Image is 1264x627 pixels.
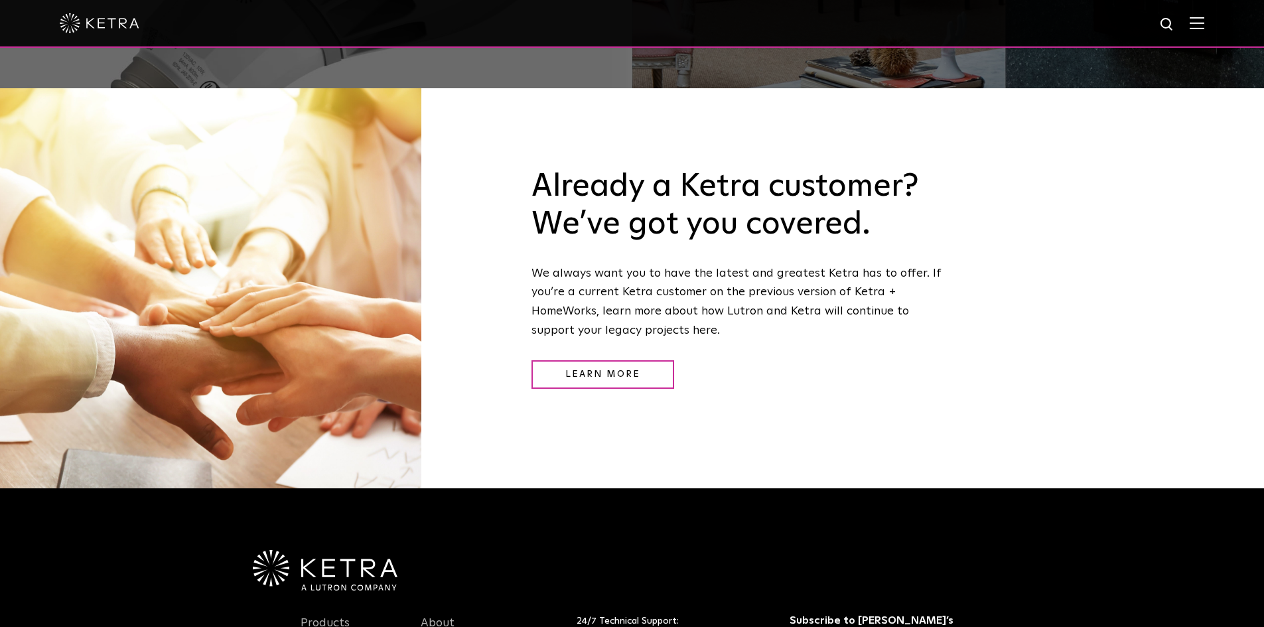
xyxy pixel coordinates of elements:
[60,13,139,33] img: ketra-logo-2019-white
[1190,17,1204,29] img: Hamburger%20Nav.svg
[531,264,954,340] p: We always want you to have the latest and greatest Ketra has to offer. If you’re a current Ketra ...
[253,550,397,591] img: Ketra-aLutronCo_White_RGB
[531,168,954,244] h3: Already a Ketra customer? We’ve got you covered.
[1159,17,1176,33] img: search icon
[531,360,674,389] a: Learn More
